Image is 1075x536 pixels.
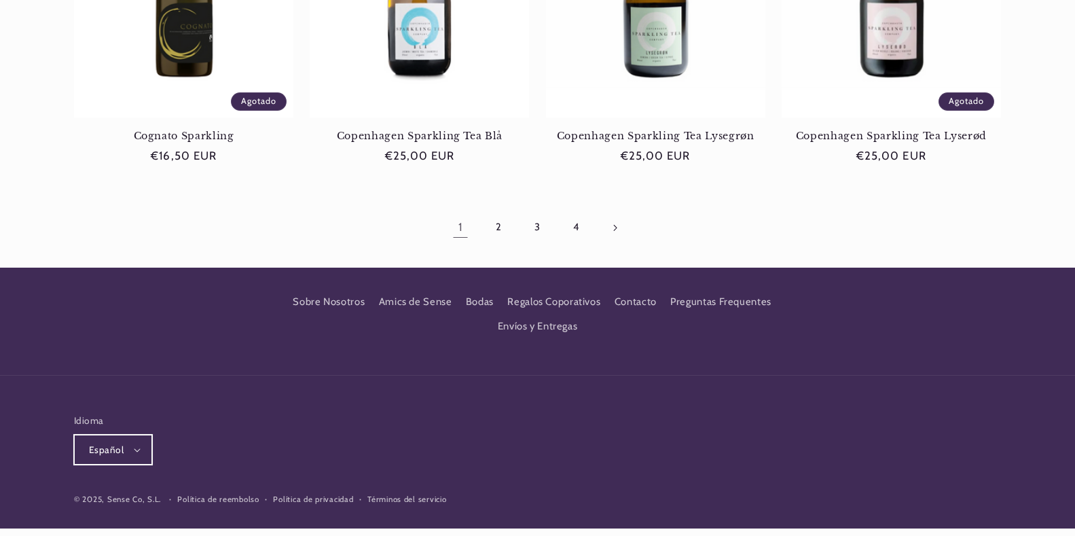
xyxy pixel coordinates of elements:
a: Copenhagen Sparkling Tea Lysegrøn [546,130,765,142]
a: Regalos Coporativos [507,289,600,314]
a: Política de privacidad [273,493,353,506]
a: Amics de Sense [379,289,452,314]
a: Política de reembolso [177,493,259,506]
a: Página 2 [484,212,515,243]
a: Términos del servicio [367,493,446,506]
a: Página 4 [560,212,591,243]
a: Preguntas Frequentes [670,289,771,314]
a: Página 1 [445,212,476,243]
a: Sobre Nosotros [293,293,365,315]
a: Cognato Sparkling [74,130,293,142]
a: Bodas [466,289,494,314]
span: Español [89,443,124,457]
a: Copenhagen Sparkling Tea Blå [310,130,529,142]
a: Envíos y Entregas [498,315,578,339]
a: Copenhagen Sparkling Tea Lyserød [782,130,1001,142]
small: © 2025, Sense Co, S.L. [74,495,161,504]
nav: Paginación [74,212,1001,243]
a: Contacto [615,289,657,314]
button: Español [74,435,152,465]
h2: Idioma [74,414,152,427]
a: Página siguiente [599,212,630,243]
a: Página 3 [522,212,553,243]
